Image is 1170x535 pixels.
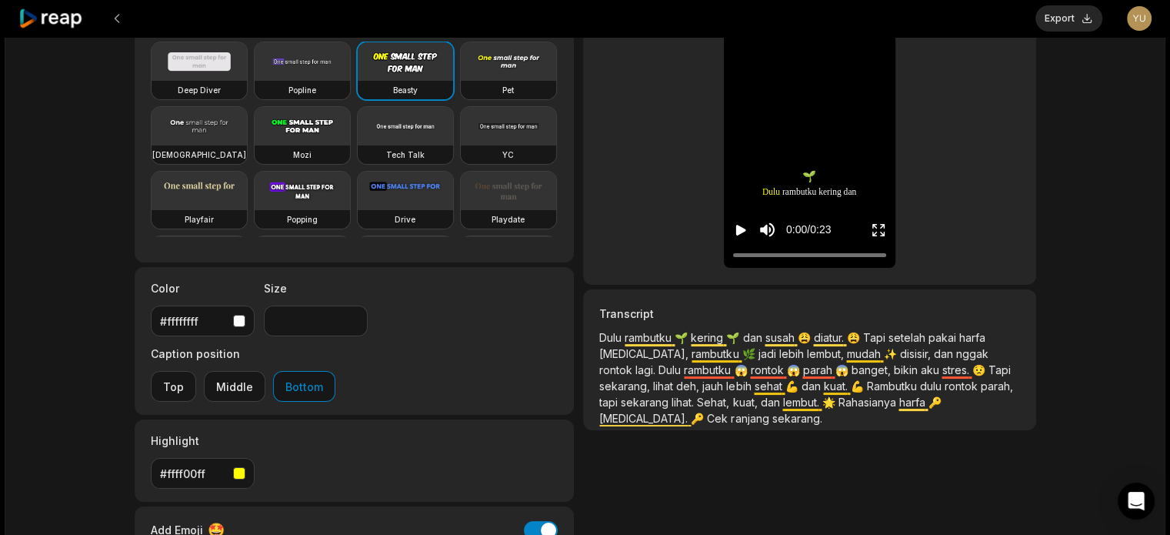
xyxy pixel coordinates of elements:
div: 🌱 [762,169,856,186]
span: [MEDICAL_DATA], [599,347,692,360]
h3: Popping [287,213,318,226]
span: Tapi [862,331,888,344]
span: deh, [676,380,702,393]
span: Cek [707,412,731,425]
span: stres. [942,363,972,376]
h3: Playdate [492,213,525,226]
button: Top [151,371,196,402]
span: dan [933,347,955,360]
span: Dulu [658,363,684,376]
button: #ffff00ff [151,458,255,489]
span: harfa [898,396,928,409]
span: Rambutku [866,380,919,393]
span: setelah [888,331,928,344]
span: sekarang [621,396,672,409]
span: tapi [599,396,621,409]
button: #ffffffff [151,306,255,336]
span: lembut. [782,396,822,409]
span: mudah [846,347,883,360]
span: rambutku [684,363,734,376]
span: [MEDICAL_DATA]. [599,412,691,425]
h3: Transcript [599,306,1019,322]
span: ranjang [731,412,772,425]
h3: Beasty [393,84,418,96]
p: 🌱 🌱 😩 😩 🌿 ✨ 😱 😱 😱 😟 💪 💪 🌟 🔑 🔑 [599,329,1019,426]
span: harfa [958,331,985,344]
label: Caption position [151,346,335,362]
h3: [DEMOGRAPHIC_DATA] [152,149,246,161]
div: #ffffffff [160,313,227,329]
span: Sehat, [697,396,732,409]
label: Size [264,280,368,296]
span: lebih [726,380,754,393]
span: dan [742,331,765,344]
h3: Tech Talk [386,149,425,161]
span: Rahasianya [838,396,898,409]
h3: Deep Diver [178,84,221,96]
div: #ffff00ff [160,466,227,482]
span: parah [802,363,835,376]
span: rontok [944,380,980,393]
h3: Mozi [293,149,312,161]
h3: Drive [395,213,415,226]
h3: Pet [502,84,514,96]
span: kuat, [732,396,760,409]
span: sekarang, [599,380,653,393]
h3: Popline [288,84,316,96]
button: Play video [733,216,748,244]
span: dulu [919,380,944,393]
span: pakai [928,331,958,344]
span: susah [765,331,797,344]
button: Mute sound [758,220,777,239]
button: Export [1035,5,1102,32]
button: Bottom [273,371,335,402]
div: 0:00 / 0:23 [786,222,831,238]
span: lihat. [672,396,697,409]
button: Middle [204,371,265,402]
span: lihat [653,380,676,393]
span: diatur. [813,331,846,344]
span: aku [920,363,942,376]
span: nggak [955,347,988,360]
span: kuat. [823,380,850,393]
span: dan [760,396,782,409]
label: Color [151,280,255,296]
span: sehat [754,380,785,393]
span: banget, [851,363,893,376]
span: lebih [778,347,806,360]
label: Highlight [151,433,255,449]
span: rontok [750,363,786,376]
span: rontok [599,363,635,376]
span: disisir, [899,347,933,360]
span: bikin [893,363,920,376]
span: jadi [758,347,778,360]
span: rambutku [625,331,675,344]
span: sekarang. [772,412,822,425]
span: Tapi [988,363,1010,376]
span: parah, [980,380,1012,393]
span: rambutku [692,347,742,360]
span: kering [691,331,726,344]
div: Open Intercom Messenger [1118,483,1155,520]
h3: Playfair [185,213,214,226]
h3: YC [502,149,514,161]
span: Dulu [599,331,625,344]
span: dan [801,380,823,393]
span: jauh [702,380,726,393]
button: Enter Fullscreen [871,216,886,244]
span: lagi. [635,363,658,376]
span: lembut, [806,347,846,360]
